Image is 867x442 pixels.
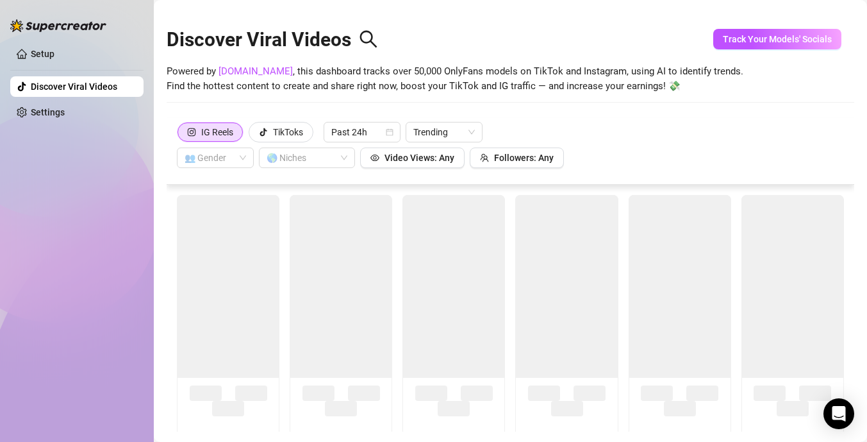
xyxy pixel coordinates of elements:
button: Track Your Models' Socials [713,29,841,49]
a: Setup [31,49,54,59]
a: Discover Viral Videos [31,81,117,92]
img: logo-BBDzfeDw.svg [10,19,106,32]
span: Past 24h [331,123,393,142]
span: instagram [187,128,196,137]
span: search [359,30,378,49]
span: eye [370,153,379,162]
span: calendar [386,128,393,136]
span: Trending [413,123,475,142]
div: TikToks [273,123,303,142]
a: Settings [31,107,65,117]
span: Track Your Models' Socials [723,34,832,44]
a: [DOMAIN_NAME] [219,65,293,77]
span: Followers: Any [494,153,554,163]
button: Followers: Any [470,148,564,168]
div: Open Intercom Messenger [823,398,854,429]
span: tik-tok [259,128,268,137]
span: Video Views: Any [384,153,454,163]
span: Powered by , this dashboard tracks over 50,000 OnlyFans models on TikTok and Instagram, using AI ... [167,64,743,94]
h2: Discover Viral Videos [167,28,378,52]
span: team [480,153,489,162]
button: Video Views: Any [360,148,465,168]
div: IG Reels [201,123,233,142]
